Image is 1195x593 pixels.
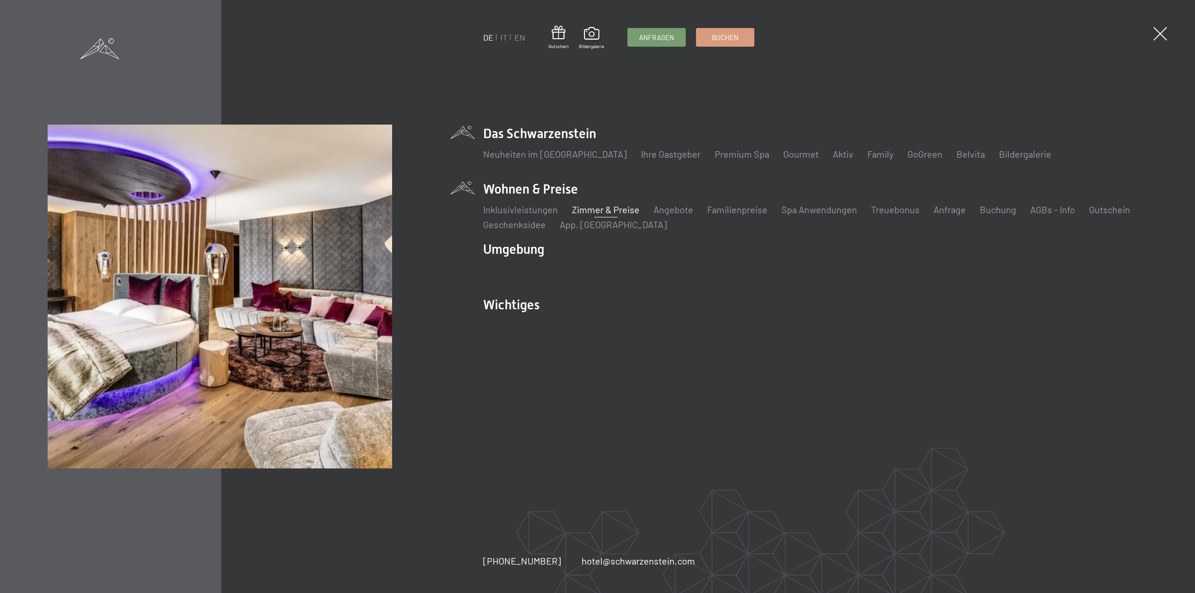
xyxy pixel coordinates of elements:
a: EN [514,32,525,42]
a: Inklusivleistungen [483,204,558,215]
a: IT [500,32,507,42]
a: Bildergalerie [579,27,604,49]
a: Belvita [956,148,985,160]
a: Gutschein [548,26,569,49]
a: Bildergalerie [999,148,1051,160]
a: Geschenksidee [483,219,546,230]
a: Neuheiten im [GEOGRAPHIC_DATA] [483,148,627,160]
a: Ihre Gastgeber [641,148,701,160]
a: Gourmet [783,148,819,160]
a: [PHONE_NUMBER] [483,554,561,567]
a: Family [867,148,893,160]
a: Buchung [980,204,1016,215]
a: App. [GEOGRAPHIC_DATA] [560,219,667,230]
a: Zimmer & Preise [572,204,640,215]
span: Gutschein [548,43,569,49]
a: AGBs - Info [1030,204,1075,215]
a: Familienpreise [707,204,767,215]
a: Gutschein [1089,204,1130,215]
img: Wellnesshotel Südtirol SCHWARZENSTEIN - Wellnessurlaub in den Alpen, Wandern und Wellness [48,125,392,468]
span: Buchen [712,33,738,42]
a: Spa Anwendungen [781,204,857,215]
a: hotel@schwarzenstein.com [582,554,695,567]
a: Premium Spa [715,148,769,160]
a: Treuebonus [871,204,920,215]
span: [PHONE_NUMBER] [483,555,561,566]
a: Anfragen [628,28,685,46]
a: Anfrage [934,204,966,215]
a: DE [483,32,493,42]
a: Aktiv [833,148,853,160]
span: Anfragen [639,33,674,42]
a: Buchen [696,28,754,46]
a: GoGreen [907,148,942,160]
span: Bildergalerie [579,43,604,49]
a: Angebote [654,204,693,215]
